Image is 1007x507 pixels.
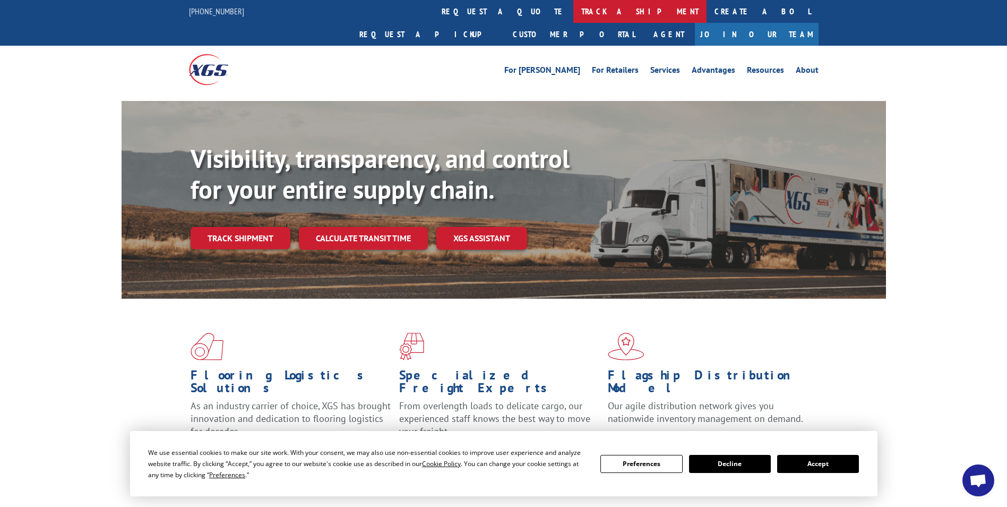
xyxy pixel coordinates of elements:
a: [PHONE_NUMBER] [189,6,244,16]
a: For Retailers [592,66,639,78]
a: Track shipment [191,227,290,249]
a: Request a pickup [351,23,505,46]
div: Cookie Consent Prompt [130,431,877,496]
a: For [PERSON_NAME] [504,66,580,78]
span: Preferences [209,470,245,479]
span: Cookie Policy [422,459,461,468]
span: Our agile distribution network gives you nationwide inventory management on demand. [608,400,803,425]
img: xgs-icon-focused-on-flooring-red [399,333,424,360]
span: As an industry carrier of choice, XGS has brought innovation and dedication to flooring logistics... [191,400,391,437]
a: Agent [643,23,695,46]
a: Services [650,66,680,78]
h1: Flagship Distribution Model [608,369,808,400]
img: xgs-icon-flagship-distribution-model-red [608,333,644,360]
p: From overlength loads to delicate cargo, our experienced staff knows the best way to move your fr... [399,400,600,447]
b: Visibility, transparency, and control for your entire supply chain. [191,142,570,206]
button: Decline [689,455,771,473]
button: Accept [777,455,859,473]
div: We use essential cookies to make our site work. With your consent, we may also use non-essential ... [148,447,588,480]
h1: Specialized Freight Experts [399,369,600,400]
a: Join Our Team [695,23,819,46]
a: XGS ASSISTANT [436,227,527,250]
a: Calculate transit time [299,227,428,250]
h1: Flooring Logistics Solutions [191,369,391,400]
a: Advantages [692,66,735,78]
div: Open chat [962,464,994,496]
img: xgs-icon-total-supply-chain-intelligence-red [191,333,223,360]
button: Preferences [600,455,682,473]
a: About [796,66,819,78]
a: Resources [747,66,784,78]
a: Customer Portal [505,23,643,46]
